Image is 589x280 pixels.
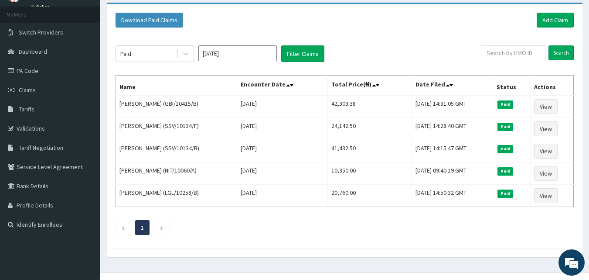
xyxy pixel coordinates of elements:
span: Paid [497,145,513,153]
td: 20,760.00 [328,185,412,207]
td: [DATE] [237,140,327,162]
span: Claims [19,86,36,94]
span: Paid [497,123,513,131]
td: [DATE] [237,185,327,207]
td: [DATE] [237,95,327,118]
td: [PERSON_NAME] (GBI/10415/B) [116,95,237,118]
button: Download Paid Claims [116,13,183,28]
td: 10,350.00 [328,162,412,185]
a: View [534,144,558,159]
a: Add Claim [537,13,574,28]
th: Actions [531,76,574,96]
a: Previous page [121,224,125,232]
td: [PERSON_NAME] (SSV/10134/B) [116,140,237,162]
td: [DATE] 14:28:40 GMT [412,118,493,140]
td: 24,142.50 [328,118,412,140]
div: Minimize live chat window [143,4,164,25]
a: View [534,166,558,181]
input: Search [548,45,574,60]
span: Paid [497,190,513,197]
span: Switch Providers [19,28,63,36]
th: Date Filed [412,76,493,96]
a: View [534,99,558,114]
div: Chat with us now [45,49,146,60]
th: Status [493,76,531,96]
th: Name [116,76,237,96]
a: Next page [160,224,163,232]
td: [DATE] [237,162,327,185]
th: Encounter Date [237,76,327,96]
img: d_794563401_company_1708531726252_794563401 [16,44,35,66]
a: View [534,188,558,203]
span: Tariff Negotiation [19,144,63,152]
td: [DATE] 09:40:19 GMT [412,162,493,185]
td: [DATE] 14:31:05 GMT [412,95,493,118]
td: [DATE] 14:50:32 GMT [412,185,493,207]
td: [DATE] 14:15:47 GMT [412,140,493,162]
a: Page 1 is your current page [141,224,144,232]
td: [PERSON_NAME] (SSV/10134/F) [116,118,237,140]
td: 41,432.50 [328,140,412,162]
textarea: Type your message and hit 'Enter' [4,187,166,218]
input: Search by HMO ID [481,45,545,60]
td: 42,303.38 [328,95,412,118]
td: [PERSON_NAME] (LGL/10258/B) [116,185,237,207]
span: We're online! [51,84,120,173]
span: Paid [497,167,513,175]
th: Total Price(₦) [328,76,412,96]
span: Paid [497,100,513,108]
div: Paid [120,49,131,58]
td: [PERSON_NAME] (NIT/10060/A) [116,162,237,185]
input: Select Month and Year [198,45,277,61]
span: Tariffs [19,105,34,113]
a: View [534,121,558,136]
td: [DATE] [237,118,327,140]
button: Filter Claims [281,45,324,62]
span: Dashboard [19,48,47,55]
a: Online [31,4,51,10]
